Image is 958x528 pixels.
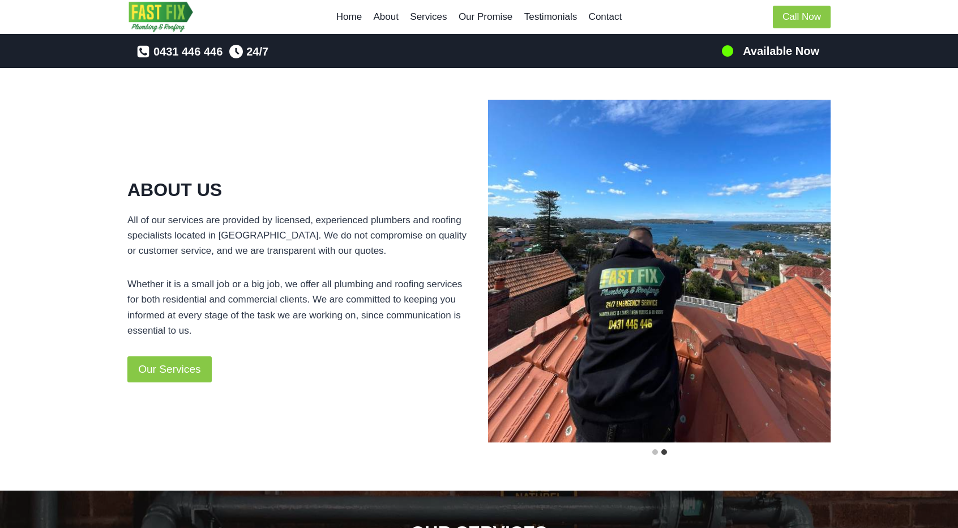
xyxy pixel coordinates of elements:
img: 100-percents.png [721,44,734,58]
p: All of our services are provided by licensed, experienced plumbers and roofing specialists locate... [127,212,470,259]
a: Testimonials [519,3,583,31]
span: 24/7 [246,42,268,61]
a: About [367,3,404,31]
a: Our Services [127,356,212,382]
button: Previous slide [488,258,506,285]
nav: Primary Navigation [331,3,628,31]
button: Go to slide 2 [661,449,667,455]
a: 0431 446 446 [136,42,223,61]
span: Our Services [138,361,200,378]
ul: Select a slide to show [488,447,831,457]
p: Whether it is a small job or a big job, we offer all plumbing and roofing services for both resid... [127,276,470,338]
div: 2 of 2 [488,100,831,442]
span: 0431 446 446 [153,42,223,61]
a: Home [331,3,368,31]
button: Go to first slide [812,258,831,285]
button: Go to slide 1 [652,449,658,455]
a: Services [404,3,453,31]
a: Contact [583,3,627,31]
h1: ABOUT US [127,176,470,203]
h5: Available Now [743,42,819,59]
a: Call Now [773,6,831,29]
a: Our Promise [453,3,519,31]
